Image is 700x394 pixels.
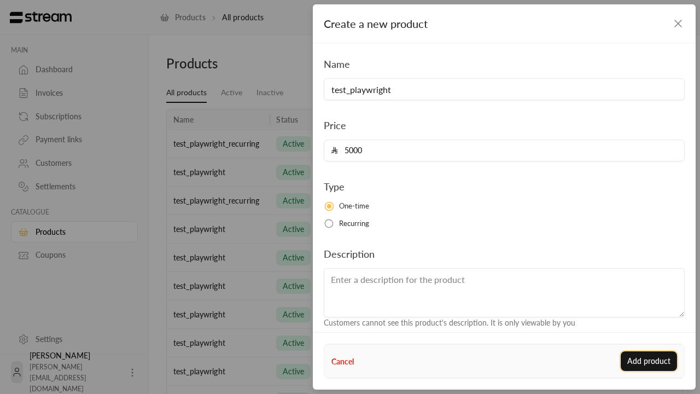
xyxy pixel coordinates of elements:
label: Type [324,179,345,194]
span: Customers cannot see this product's description. It is only viewable by you [324,318,575,327]
button: Add product [621,351,677,371]
span: One-time [339,201,370,212]
label: Description [324,246,375,262]
label: Price [324,118,346,133]
label: Name [324,56,350,72]
span: Create a new product [324,17,428,30]
input: Enter the name of the product [324,78,685,100]
input: Enter the price for the product [338,140,678,161]
span: Recurring [339,218,370,229]
button: Cancel [331,356,354,367]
